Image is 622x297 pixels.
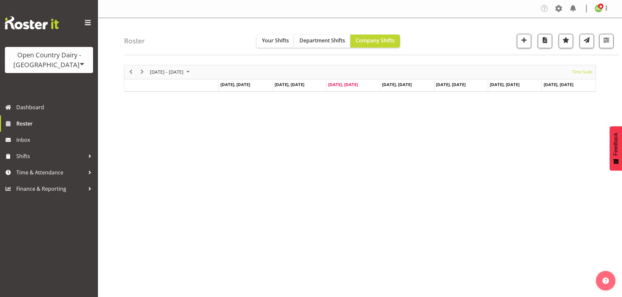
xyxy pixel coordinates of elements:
[16,151,85,161] span: Shifts
[294,35,350,48] button: Department Shifts
[262,37,289,44] span: Your Shifts
[580,34,594,48] button: Send a list of all shifts for the selected filtered period to all rostered employees.
[571,68,593,76] span: Time Scale
[220,82,250,87] span: [DATE], [DATE]
[350,35,400,48] button: Company Shifts
[490,82,519,87] span: [DATE], [DATE]
[136,65,148,79] div: next period
[299,37,345,44] span: Department Shifts
[602,277,609,284] img: help-xxl-2.png
[149,68,184,76] span: [DATE] - [DATE]
[599,34,614,48] button: Filter Shifts
[16,119,95,128] span: Roster
[124,65,596,92] div: Timeline Week of September 17, 2025
[595,5,602,12] img: nicole-lloyd7454.jpg
[16,168,85,177] span: Time & Attendance
[544,82,573,87] span: [DATE], [DATE]
[11,50,87,70] div: Open Country Dairy - [GEOGRAPHIC_DATA]
[382,82,412,87] span: [DATE], [DATE]
[148,65,194,79] div: September 15 - 21, 2025
[571,68,594,76] button: Time Scale
[559,34,573,48] button: Highlight an important date within the roster.
[275,82,304,87] span: [DATE], [DATE]
[149,68,193,76] button: September 2025
[436,82,466,87] span: [DATE], [DATE]
[16,102,95,112] span: Dashboard
[124,37,145,45] h4: Roster
[356,37,395,44] span: Company Shifts
[610,126,622,171] button: Feedback - Show survey
[257,35,294,48] button: Your Shifts
[538,34,552,48] button: Download a PDF of the roster according to the set date range.
[517,34,531,48] button: Add a new shift
[138,68,147,76] button: Next
[5,16,59,29] img: Rosterit website logo
[16,184,85,194] span: Finance & Reporting
[125,65,136,79] div: previous period
[127,68,136,76] button: Previous
[16,135,95,145] span: Inbox
[613,133,619,156] span: Feedback
[328,82,358,87] span: [DATE], [DATE]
